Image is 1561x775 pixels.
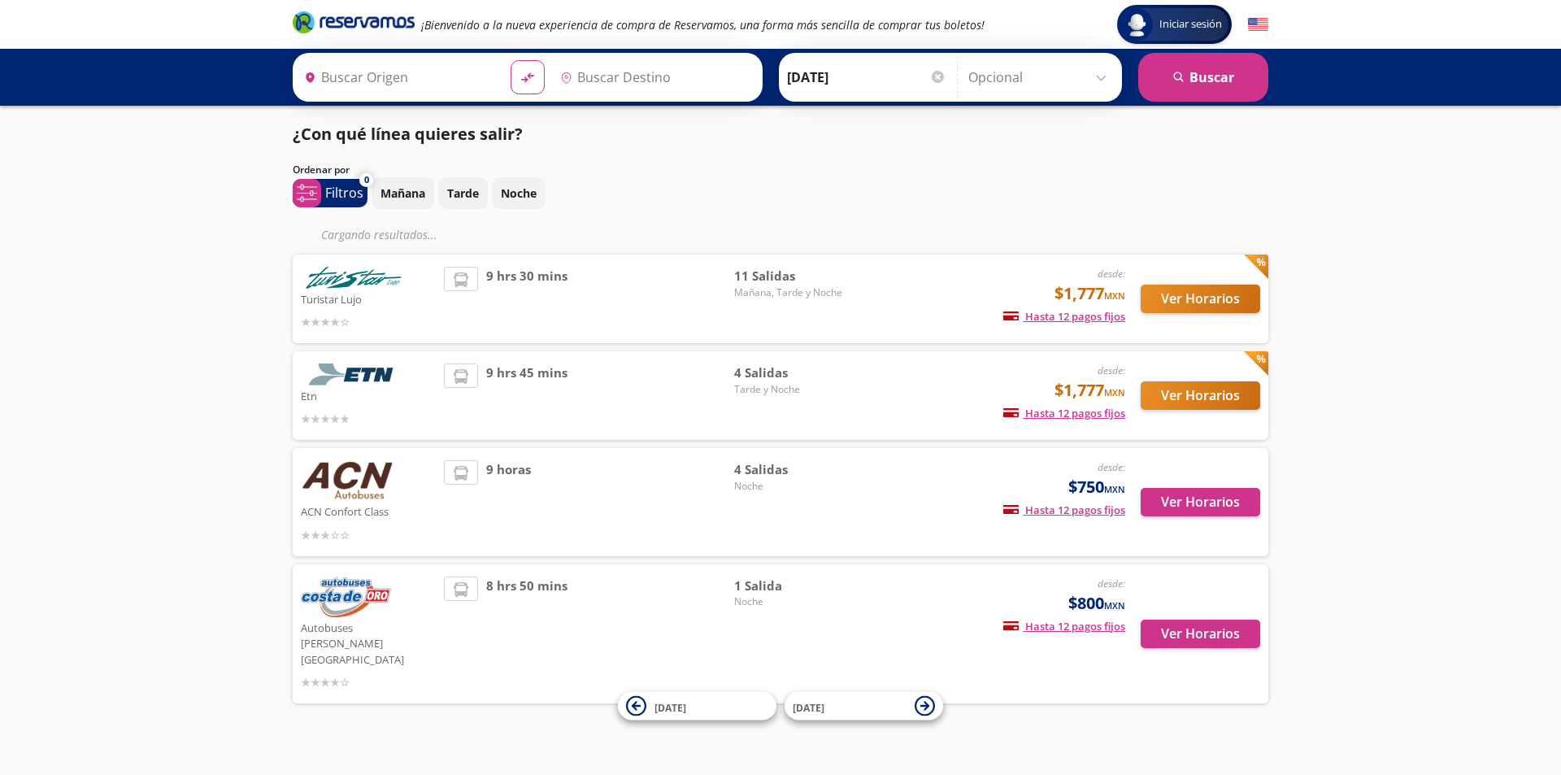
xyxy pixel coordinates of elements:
[968,57,1114,98] input: Opcional
[301,364,407,385] img: Etn
[1141,381,1260,410] button: Ver Horarios
[1003,309,1125,324] span: Hasta 12 pagos fijos
[1054,281,1125,306] span: $1,777
[486,267,567,331] span: 9 hrs 30 mins
[486,577,567,692] span: 8 hrs 50 mins
[293,10,415,39] a: Brand Logo
[364,173,369,187] span: 0
[447,185,479,202] p: Tarde
[1098,577,1125,590] em: desde:
[734,460,848,479] span: 4 Salidas
[1141,488,1260,516] button: Ver Horarios
[1248,15,1268,35] button: English
[421,17,985,33] em: ¡Bienvenido a la nueva experiencia de compra de Reservamos, una forma más sencilla de comprar tus...
[1098,460,1125,474] em: desde:
[734,382,848,397] span: Tarde y Noche
[734,267,848,285] span: 11 Salidas
[301,289,436,308] p: Turistar Lujo
[554,57,754,98] input: Buscar Destino
[1098,267,1125,281] em: desde:
[1104,290,1125,302] small: MXN
[325,183,363,202] p: Filtros
[301,385,436,405] p: Etn
[293,122,523,146] p: ¿Con qué línea quieres salir?
[486,364,567,428] span: 9 hrs 45 mins
[734,577,848,595] span: 1 Salida
[380,185,425,202] p: Mañana
[372,177,434,209] button: Mañana
[298,57,498,98] input: Buscar Origen
[734,479,848,494] span: Noche
[486,460,531,544] span: 9 horas
[1141,620,1260,648] button: Ver Horarios
[293,179,367,207] button: 0Filtros
[492,177,546,209] button: Noche
[301,460,394,501] img: ACN Confort Class
[1003,503,1125,517] span: Hasta 12 pagos fijos
[1153,16,1228,33] span: Iniciar sesión
[1003,619,1125,633] span: Hasta 12 pagos fijos
[301,577,391,617] img: Autobuses Costa de Oro
[734,285,848,300] span: Mañana, Tarde y Noche
[654,700,686,714] span: [DATE]
[785,692,943,721] button: [DATE]
[301,501,436,520] p: ACN Confort Class
[1068,475,1125,499] span: $750
[734,594,848,609] span: Noche
[793,700,824,714] span: [DATE]
[301,617,436,668] p: Autobuses [PERSON_NAME][GEOGRAPHIC_DATA]
[321,227,437,242] em: Cargando resultados ...
[301,267,407,289] img: Turistar Lujo
[787,57,946,98] input: Elegir Fecha
[438,177,488,209] button: Tarde
[1003,406,1125,420] span: Hasta 12 pagos fijos
[501,185,537,202] p: Noche
[1104,599,1125,612] small: MXN
[734,364,848,382] span: 4 Salidas
[1104,386,1125,398] small: MXN
[1054,378,1125,403] span: $1,777
[1141,285,1260,313] button: Ver Horarios
[1138,53,1268,102] button: Buscar
[1104,483,1125,495] small: MXN
[293,163,350,177] p: Ordenar por
[293,10,415,34] i: Brand Logo
[1098,364,1125,377] em: desde:
[1068,591,1125,616] span: $800
[618,692,776,721] button: [DATE]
